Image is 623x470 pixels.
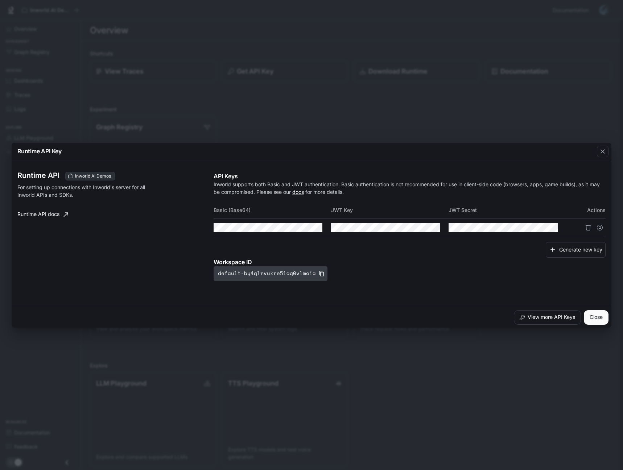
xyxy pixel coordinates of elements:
a: Runtime API docs [15,207,71,222]
button: default-by4qlrvukre51ag0vlmoia [214,266,327,281]
button: Delete API key [582,222,594,233]
th: Basic (Base64) [214,201,331,219]
button: View more API Keys [514,310,581,325]
p: Runtime API Key [17,147,62,155]
th: JWT Key [331,201,449,219]
span: Inworld AI Demos [72,173,114,179]
div: These keys will apply to your current workspace only [65,172,115,180]
p: Workspace ID [214,258,606,266]
button: Close [584,310,608,325]
p: Inworld supports both Basic and JWT authentication. Basic authentication is not recommended for u... [214,180,606,196]
button: Generate new key [546,242,606,258]
th: JWT Secret [449,201,566,219]
th: Actions [566,201,606,219]
p: For setting up connections with Inworld's server for all Inworld APIs and SDKs. [17,183,160,199]
h3: Runtime API [17,172,59,179]
p: API Keys [214,172,606,180]
button: Suspend API key [594,222,606,233]
a: docs [292,189,304,195]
